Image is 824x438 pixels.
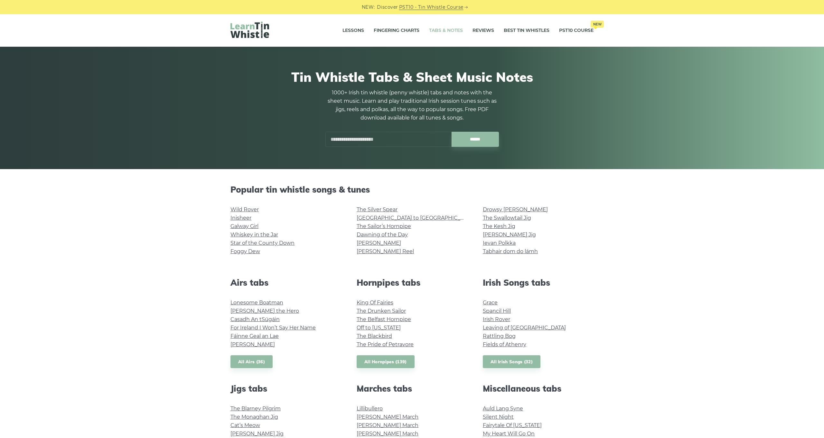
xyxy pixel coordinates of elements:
a: The Kesh Jig [483,223,515,229]
a: Foggy Dew [230,248,260,254]
a: Wild Rover [230,206,259,213]
a: The Blarney Pilgrim [230,405,281,412]
a: Fairytale Of [US_STATE] [483,422,542,428]
h2: Hornpipes tabs [357,278,467,288]
a: Star of the County Down [230,240,295,246]
a: [PERSON_NAME] March [357,422,418,428]
a: King Of Fairies [357,300,393,306]
a: Inisheer [230,215,251,221]
img: LearnTinWhistle.com [230,22,269,38]
a: Lillibullero [357,405,383,412]
a: For Ireland I Won’t Say Her Name [230,325,316,331]
a: All Hornpipes (139) [357,355,415,368]
h2: Airs tabs [230,278,341,288]
a: The Drunken Sailor [357,308,406,314]
a: Fáinne Geal an Lae [230,333,279,339]
a: Grace [483,300,498,306]
span: New [591,21,604,28]
a: My Heart Will Go On [483,431,535,437]
a: The Pride of Petravore [357,341,414,348]
h2: Miscellaneous tabs [483,384,594,394]
a: [PERSON_NAME] Jig [230,431,284,437]
a: [GEOGRAPHIC_DATA] to [GEOGRAPHIC_DATA] [357,215,475,221]
a: All Airs (36) [230,355,273,368]
a: [PERSON_NAME] Jig [483,232,536,238]
h2: Popular tin whistle songs & tunes [230,185,594,195]
a: The Monaghan Jig [230,414,278,420]
a: Irish Rover [483,316,510,322]
a: Ievan Polkka [483,240,516,246]
a: Spancil Hill [483,308,511,314]
a: Whiskey in the Jar [230,232,278,238]
h2: Irish Songs tabs [483,278,594,288]
a: Galway Girl [230,223,258,229]
a: Fields of Athenry [483,341,526,348]
a: [PERSON_NAME] [230,341,275,348]
a: Drowsy [PERSON_NAME] [483,206,548,213]
h2: Jigs tabs [230,384,341,394]
a: [PERSON_NAME] the Hero [230,308,299,314]
a: Tabhair dom do lámh [483,248,538,254]
a: Tabs & Notes [429,23,463,39]
a: [PERSON_NAME] [357,240,401,246]
a: Reviews [473,23,494,39]
a: Silent Night [483,414,514,420]
a: Fingering Charts [374,23,419,39]
a: The Belfast Hornpipe [357,316,411,322]
a: Best Tin Whistles [504,23,549,39]
a: [PERSON_NAME] Reel [357,248,414,254]
a: Casadh An tSúgáin [230,316,280,322]
a: [PERSON_NAME] March [357,431,418,437]
a: [PERSON_NAME] March [357,414,418,420]
a: All Irish Songs (32) [483,355,540,368]
a: The Swallowtail Jig [483,215,531,221]
a: The Silver Spear [357,206,398,213]
a: Lonesome Boatman [230,300,283,306]
p: 1000+ Irish tin whistle (penny whistle) tabs and notes with the sheet music. Learn and play tradi... [325,89,499,122]
a: PST10 CourseNew [559,23,594,39]
a: The Blackbird [357,333,392,339]
a: The Sailor’s Hornpipe [357,223,411,229]
a: Auld Lang Syne [483,405,523,412]
a: Rattling Bog [483,333,516,339]
a: Off to [US_STATE] [357,325,401,331]
a: Lessons [342,23,364,39]
h1: Tin Whistle Tabs & Sheet Music Notes [230,69,594,85]
a: Leaving of [GEOGRAPHIC_DATA] [483,325,566,331]
a: Dawning of the Day [357,232,408,238]
a: Cat’s Meow [230,422,260,428]
h2: Marches tabs [357,384,467,394]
